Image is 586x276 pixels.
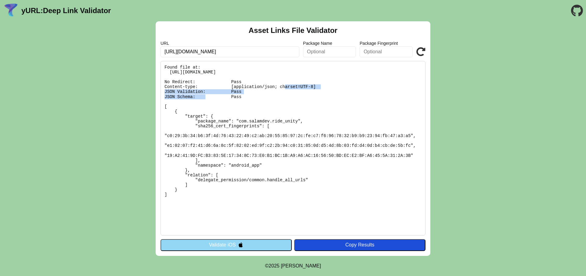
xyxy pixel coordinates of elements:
[360,46,413,57] input: Optional
[21,6,111,15] a: yURL:Deep Link Validator
[269,263,280,268] span: 2025
[161,61,425,235] pre: Found file at: [URL][DOMAIN_NAME] No Redirect: Pass Content-type: [application/json; charset=UTF-...
[161,41,299,46] label: URL
[249,26,338,35] h2: Asset Links File Validator
[281,263,321,268] a: Michael Ibragimchayev's Personal Site
[297,242,422,248] div: Copy Results
[294,239,425,251] button: Copy Results
[265,256,321,276] footer: ©
[3,3,19,19] img: yURL Logo
[303,46,356,57] input: Optional
[161,239,292,251] button: Validate iOS
[303,41,356,46] label: Package Name
[360,41,413,46] label: Package Fingerprint
[238,242,243,247] img: appleIcon.svg
[161,46,299,57] input: Required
